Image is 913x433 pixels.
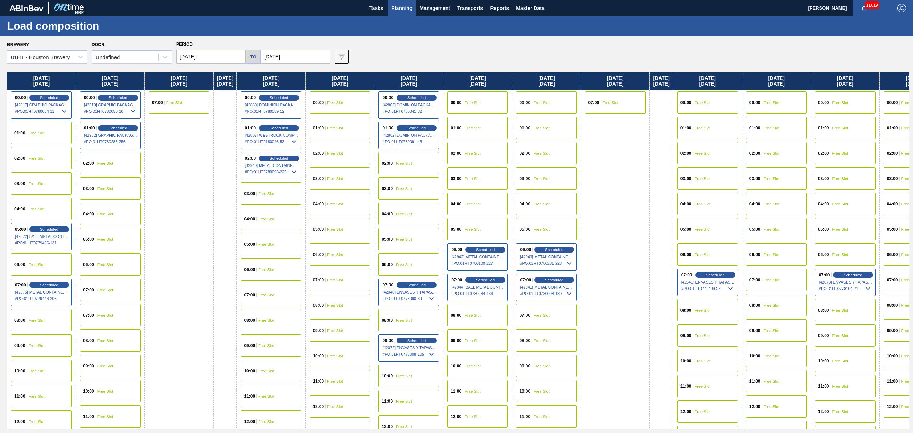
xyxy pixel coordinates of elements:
[887,227,898,231] span: 05:00
[337,52,346,61] img: icon-filter-gray
[76,72,144,90] div: [DATE] [DATE]
[887,151,898,156] span: 02:00
[244,217,255,221] span: 04:00
[695,202,711,206] span: Free Slot
[245,133,298,137] span: [42807] WESTROCK COMPANY - FOLDING CAR - 0008219776
[680,151,692,156] span: 02:00
[832,227,848,231] span: Free Slot
[250,54,256,60] h5: to
[14,182,25,186] span: 03:00
[245,137,298,146] span: # PO : 01HT0780046-53
[695,151,711,156] span: Free Slot
[327,278,343,282] span: Free Slot
[832,126,848,130] span: Free Slot
[819,284,872,293] span: # PO : 01HT0778104-71
[15,103,68,107] span: [42817] GRAPHIC PACKAGING INTERNATIONA - 0008221069
[244,293,255,297] span: 07:00
[832,177,848,181] span: Free Slot
[519,101,530,105] span: 00:00
[681,280,735,284] span: [42641] ENVASES Y TAPAS MODELO S A DE - 0008257397
[313,151,324,156] span: 02:00
[545,248,563,252] span: Scheduled
[14,156,25,161] span: 02:00
[465,227,481,231] span: Free Slot
[237,72,305,90] div: [DATE] [DATE]
[15,290,68,294] span: [42675] METAL CONTAINER CORPORATION - 0008219743
[832,151,848,156] span: Free Slot
[29,156,45,161] span: Free Slot
[15,283,26,287] span: 07:00
[450,151,461,156] span: 02:00
[451,255,505,259] span: [42942] METAL CONTAINER CORPORATION - 0008219743
[29,343,45,348] span: Free Slot
[695,253,711,257] span: Free Slot
[7,22,134,30] h1: Load composition
[313,227,324,231] span: 05:00
[382,294,436,303] span: # PO : 01HT0778090-39
[673,72,742,90] div: [DATE] [DATE]
[313,303,324,307] span: 08:00
[764,354,780,358] span: Free Slot
[512,72,581,90] div: [DATE] [DATE]
[84,103,137,107] span: [42810] GRAPHIC PACKAGING INTERNATIONA - 0008221069
[84,96,95,100] span: 00:00
[313,177,324,181] span: 03:00
[382,187,393,191] span: 03:00
[451,248,462,252] span: 06:00
[450,177,461,181] span: 03:00
[742,72,811,90] div: [DATE] [DATE]
[396,161,412,165] span: Free Slot
[152,101,163,105] span: 07:00
[261,50,330,64] input: mm/dd/yyyy
[887,303,898,307] span: 08:00
[476,278,495,282] span: Scheduled
[695,126,711,130] span: Free Slot
[407,96,426,100] span: Scheduled
[407,338,426,343] span: Scheduled
[313,126,324,130] span: 01:00
[245,156,256,161] span: 02:00
[832,202,848,206] span: Free Slot
[84,107,137,116] span: # PO : 01HT0780050-10
[83,237,94,241] span: 05:00
[419,4,450,12] span: Management
[832,101,848,105] span: Free Slot
[244,343,255,348] span: 09:00
[244,268,255,272] span: 06:00
[83,263,94,267] span: 06:00
[176,50,246,64] input: mm/dd/yyyy
[465,338,481,343] span: Free Slot
[258,293,274,297] span: Free Slot
[407,126,426,130] span: Scheduled
[534,313,550,317] span: Free Slot
[382,338,393,343] span: 09:00
[680,253,692,257] span: 06:00
[819,273,830,277] span: 07:00
[749,278,760,282] span: 07:00
[680,333,692,338] span: 09:00
[313,278,324,282] span: 07:00
[695,227,711,231] span: Free Slot
[83,212,94,216] span: 04:00
[818,151,829,156] span: 02:00
[451,289,505,298] span: # PO : 01HT0780284-136
[450,313,461,317] span: 08:00
[887,126,898,130] span: 01:00
[313,328,324,333] span: 09:00
[450,227,461,231] span: 05:00
[396,263,412,267] span: Free Slot
[450,126,461,130] span: 01:00
[519,177,530,181] span: 03:00
[335,50,349,64] button: icon-filter-gray
[327,177,343,181] span: Free Slot
[214,72,236,90] div: [DATE] [DATE]
[29,207,45,211] span: Free Slot
[764,278,780,282] span: Free Slot
[818,308,829,312] span: 08:00
[764,101,780,105] span: Free Slot
[520,289,573,298] span: # PO : 01HT0780098-180
[374,72,443,90] div: [DATE] [DATE]
[14,263,25,267] span: 06:00
[29,182,45,186] span: Free Slot
[887,202,898,206] span: 04:00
